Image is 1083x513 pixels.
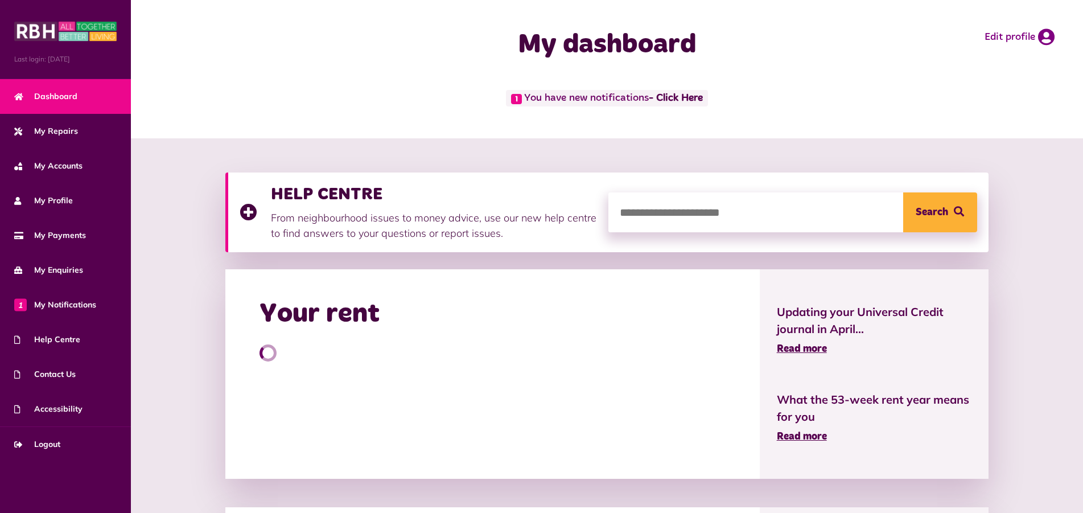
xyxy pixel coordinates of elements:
span: My Notifications [14,299,96,311]
span: Read more [777,344,827,354]
span: My Repairs [14,125,78,137]
span: Contact Us [14,368,76,380]
span: Last login: [DATE] [14,54,117,64]
h1: My dashboard [380,28,834,61]
span: What the 53-week rent year means for you [777,391,971,425]
img: MyRBH [14,20,117,43]
span: Dashboard [14,91,77,102]
a: Updating your Universal Credit journal in April... Read more [777,303,971,357]
span: My Profile [14,195,73,207]
p: From neighbourhood issues to money advice, use our new help centre to find answers to your questi... [271,210,597,241]
span: Search [916,192,948,232]
button: Search [903,192,977,232]
span: 1 [14,298,27,311]
span: My Accounts [14,160,83,172]
a: - Click Here [649,93,703,104]
a: What the 53-week rent year means for you Read more [777,391,971,445]
span: My Payments [14,229,86,241]
a: Edit profile [985,28,1055,46]
h2: Your rent [260,298,380,331]
span: Accessibility [14,403,83,415]
span: 1 [511,94,522,104]
span: Logout [14,438,60,450]
span: Help Centre [14,334,80,346]
span: My Enquiries [14,264,83,276]
span: Read more [777,432,827,442]
span: You have new notifications [506,90,708,106]
h3: HELP CENTRE [271,184,597,204]
span: Updating your Universal Credit journal in April... [777,303,971,338]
